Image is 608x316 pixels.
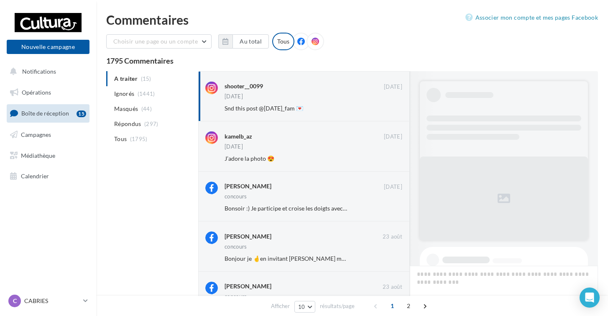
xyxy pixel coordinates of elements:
span: (297) [144,121,158,127]
span: Bonjour je 🤞en invitant [PERSON_NAME] merci [225,255,352,262]
div: concours [225,244,247,249]
button: Choisir une page ou un compte [106,34,212,49]
span: [DATE] [384,183,402,191]
div: [DATE] [225,144,243,149]
button: Au total [232,34,269,49]
a: C CABRIES [7,293,89,309]
span: Snd this post @[DATE]_fam 💌 [225,105,303,112]
span: Opérations [22,89,51,96]
span: Bonsoir :) Je participe et croise les doigts avec [PERSON_NAME] ♥️🍀🍀🤞🤞 [225,205,427,212]
span: Médiathèque [21,152,55,159]
span: (1795) [130,136,148,142]
span: résultats/page [320,302,355,310]
div: kamelb_az [225,132,252,141]
span: 1 [386,299,399,313]
span: (44) [141,105,152,112]
span: [DATE] [384,133,402,141]
span: Répondus [114,120,141,128]
span: 23 août [383,233,402,241]
span: Masqués [114,105,138,113]
div: Tous [272,33,294,50]
a: Opérations [5,84,91,101]
span: 2 [402,299,415,313]
div: concours [225,194,247,199]
span: Tous [114,135,127,143]
div: [PERSON_NAME] [225,282,271,290]
span: Ignorés [114,90,134,98]
a: Associer mon compte et mes pages Facebook [465,13,598,23]
p: CABRIES [24,297,80,305]
a: Calendrier [5,167,91,185]
button: Nouvelle campagne [7,40,89,54]
div: shooter__0099 [225,82,263,90]
div: Open Intercom Messenger [580,288,600,308]
div: [DATE] [225,94,243,99]
div: Commentaires [106,13,598,26]
button: Notifications [5,63,88,80]
span: C [13,297,17,305]
span: Campagnes [21,131,51,138]
span: Choisir une page ou un compte [113,38,198,45]
a: Médiathèque [5,147,91,164]
a: Campagnes [5,126,91,144]
div: [PERSON_NAME] [225,232,271,241]
button: Au total [218,34,269,49]
span: Boîte de réception [21,110,69,117]
span: [DATE] [384,83,402,91]
span: Afficher [271,302,290,310]
div: 15 [77,110,86,117]
span: Calendrier [21,172,49,180]
span: Notifications [22,68,56,75]
div: 1795 Commentaires [106,57,598,64]
span: (1441) [138,90,155,97]
button: 10 [294,301,316,313]
a: Boîte de réception15 [5,104,91,122]
div: [PERSON_NAME] [225,182,271,190]
span: 23 août [383,283,402,291]
div: concours [225,294,247,299]
span: J’adore la photo 😍 [225,155,274,162]
span: 10 [298,303,305,310]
